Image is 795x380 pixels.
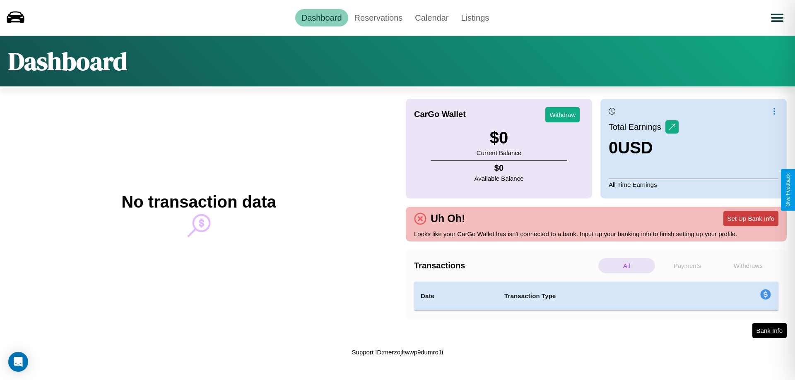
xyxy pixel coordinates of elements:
[766,6,789,29] button: Open menu
[8,44,127,78] h1: Dashboard
[352,347,443,358] p: Support ID: merzojltwwp9dumro1i
[414,282,778,311] table: simple table
[455,9,495,26] a: Listings
[723,211,778,226] button: Set Up Bank Info
[409,9,455,26] a: Calendar
[8,352,28,372] div: Open Intercom Messenger
[609,119,665,134] p: Total Earnings
[475,163,524,173] h4: $ 0
[477,129,521,147] h3: $ 0
[785,173,791,207] div: Give Feedback
[720,258,776,273] p: Withdraws
[295,9,348,26] a: Dashboard
[545,107,580,122] button: Withdraw
[414,228,778,239] p: Looks like your CarGo Wallet has isn't connected to a bank. Input up your banking info to finish ...
[504,291,692,301] h4: Transaction Type
[659,258,716,273] p: Payments
[121,193,276,211] h2: No transaction data
[475,173,524,184] p: Available Balance
[348,9,409,26] a: Reservations
[598,258,655,273] p: All
[421,291,491,301] h4: Date
[609,179,778,190] p: All Time Earnings
[426,213,469,225] h4: Uh Oh!
[414,110,466,119] h4: CarGo Wallet
[477,147,521,158] p: Current Balance
[752,323,787,338] button: Bank Info
[414,261,596,270] h4: Transactions
[609,139,679,157] h3: 0 USD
